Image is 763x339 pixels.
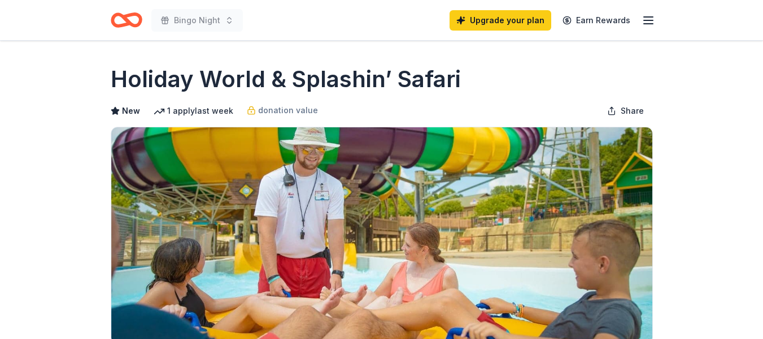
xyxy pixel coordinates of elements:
span: Bingo Night [174,14,220,27]
div: 1 apply last week [154,104,233,118]
button: Share [598,100,653,122]
a: Upgrade your plan [450,10,551,31]
a: Earn Rewards [556,10,637,31]
button: Bingo Night [151,9,243,32]
h1: Holiday World & Splashin’ Safari [111,63,461,95]
span: Share [621,104,644,118]
span: donation value [258,104,318,117]
span: New [122,104,140,118]
a: donation value [247,104,318,117]
a: Home [111,7,142,33]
